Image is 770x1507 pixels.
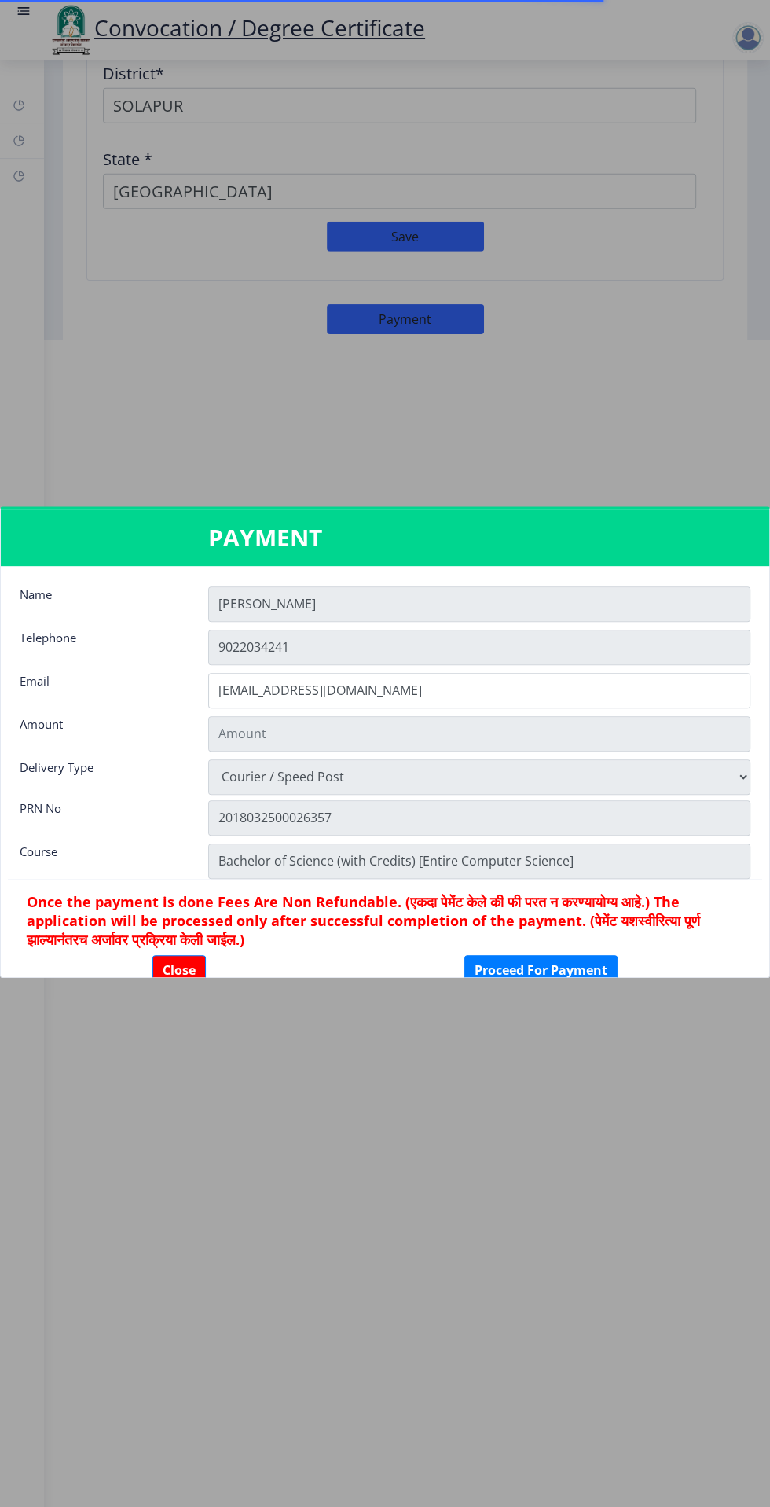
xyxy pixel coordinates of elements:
[208,630,750,665] input: Telephone
[8,759,196,791] div: Delivery Type
[208,716,750,752] input: Amount
[208,800,750,836] input: Zipcode
[8,800,196,832] div: PRN No
[208,522,562,553] h3: PAYMENT
[208,673,750,708] input: Email
[27,892,743,949] h6: Once the payment is done Fees Are Non Refundable. (एकदा पेमेंट केले की फी परत न करण्यायोग्य आहे.)...
[8,630,196,661] div: Telephone
[464,955,618,985] button: Proceed For Payment
[8,586,196,618] div: Name
[208,586,750,622] input: Name
[8,844,196,875] div: Course
[8,716,196,748] div: Amount
[208,844,750,879] input: Zipcode
[8,673,196,704] div: Email
[152,955,206,985] button: Close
